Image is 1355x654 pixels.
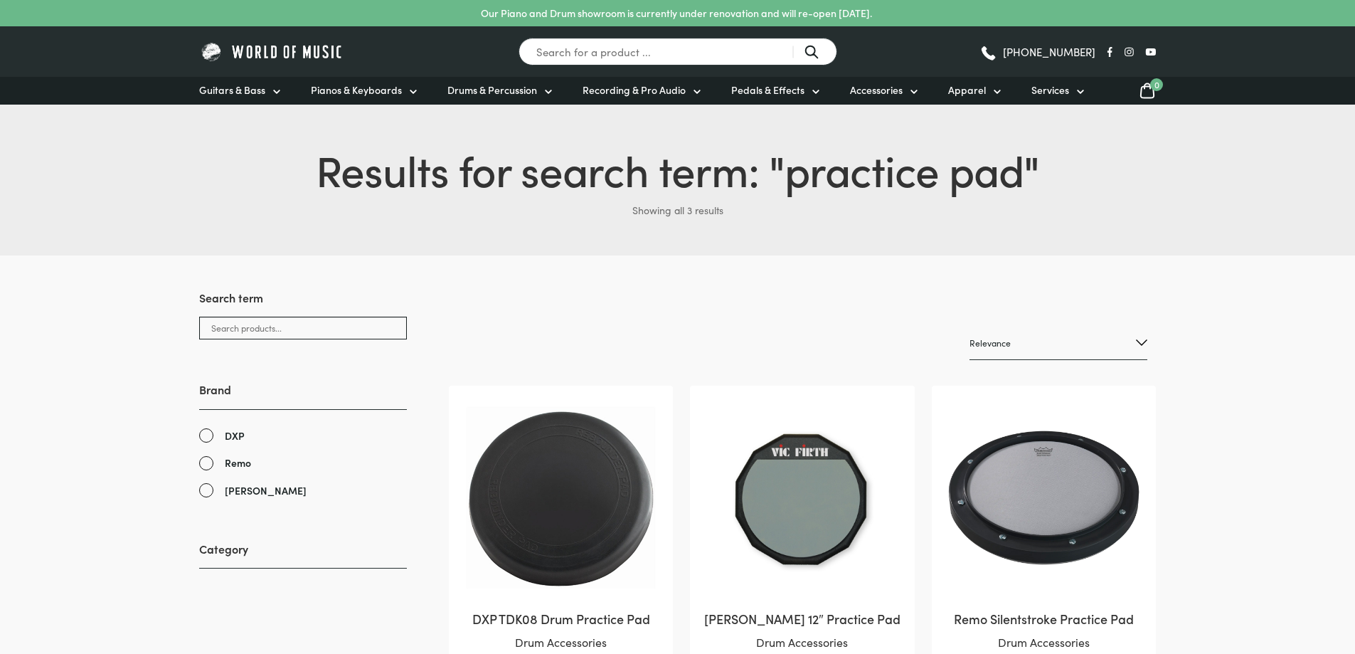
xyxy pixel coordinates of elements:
[850,83,903,97] span: Accessories
[447,83,537,97] span: Drums & Percussion
[225,428,245,444] span: DXP
[199,381,407,498] div: Brand
[199,41,345,63] img: World of Music
[463,400,659,596] img: DXP TDK08 Drum Practice Pad
[946,610,1142,628] h2: Remo Silentstroke Practice Pad
[519,38,837,65] input: Search for a product ...
[311,83,402,97] span: Pianos & Keyboards
[583,83,686,97] span: Recording & Pro Audio
[946,633,1142,652] p: Drum Accessories
[946,400,1142,596] img: Remo Silentstroke Practice Pad
[225,482,307,499] span: [PERSON_NAME]
[704,400,900,596] img: Vic Firth 12" Practice Pad
[199,199,1156,221] p: Showing all 3 results
[463,633,659,652] p: Drum Accessories
[979,41,1095,63] a: [PHONE_NUMBER]
[704,610,900,628] h2: [PERSON_NAME] 12″ Practice Pad
[199,482,407,499] a: [PERSON_NAME]
[704,633,900,652] p: Drum Accessories
[731,83,804,97] span: Pedals & Effects
[785,139,1024,199] span: practice pad
[1149,497,1355,654] iframe: Chat with our support team
[199,455,407,471] a: Remo
[199,290,407,317] h3: Search term
[948,83,986,97] span: Apparel
[199,317,407,339] input: Search products...
[199,139,1156,199] h1: Results for search term: " "
[199,83,265,97] span: Guitars & Bass
[1031,83,1069,97] span: Services
[463,610,659,628] h2: DXP TDK08 Drum Practice Pad
[199,428,407,444] a: DXP
[199,541,407,569] h3: Category
[481,6,872,21] p: Our Piano and Drum showroom is currently under renovation and will re-open [DATE].
[199,381,407,409] h3: Brand
[1150,78,1163,91] span: 0
[969,327,1147,360] select: Shop order
[225,455,251,471] span: Remo
[1003,46,1095,57] span: [PHONE_NUMBER]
